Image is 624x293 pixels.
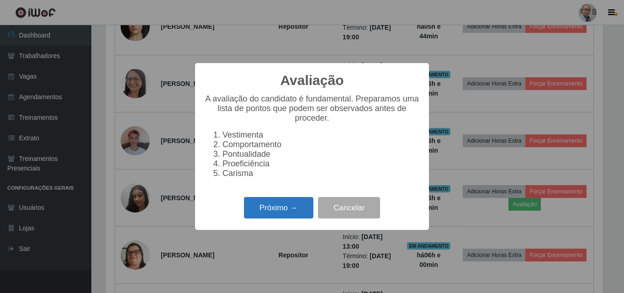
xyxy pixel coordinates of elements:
[280,72,344,89] h2: Avaliação
[222,130,420,140] li: Vestimenta
[318,197,380,218] button: Cancelar
[222,159,420,169] li: Proeficiência
[222,169,420,178] li: Carisma
[222,140,420,149] li: Comportamento
[222,149,420,159] li: Pontualidade
[244,197,313,218] button: Próximo →
[204,94,420,123] p: A avaliação do candidato é fundamental. Preparamos uma lista de pontos que podem ser observados a...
